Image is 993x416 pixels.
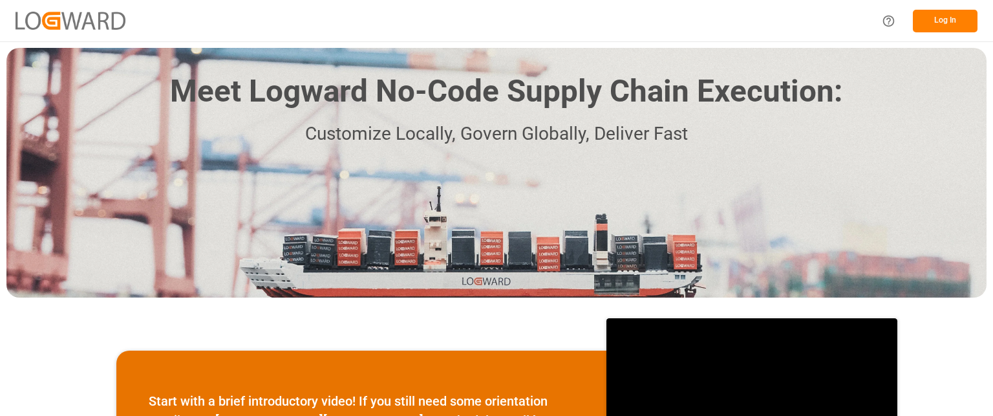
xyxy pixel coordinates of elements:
[913,10,977,32] button: Log In
[874,6,903,36] button: Help Center
[151,120,842,149] p: Customize Locally, Govern Globally, Deliver Fast
[170,69,842,115] h1: Meet Logward No-Code Supply Chain Execution:
[16,12,125,29] img: Logward_new_orange.png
